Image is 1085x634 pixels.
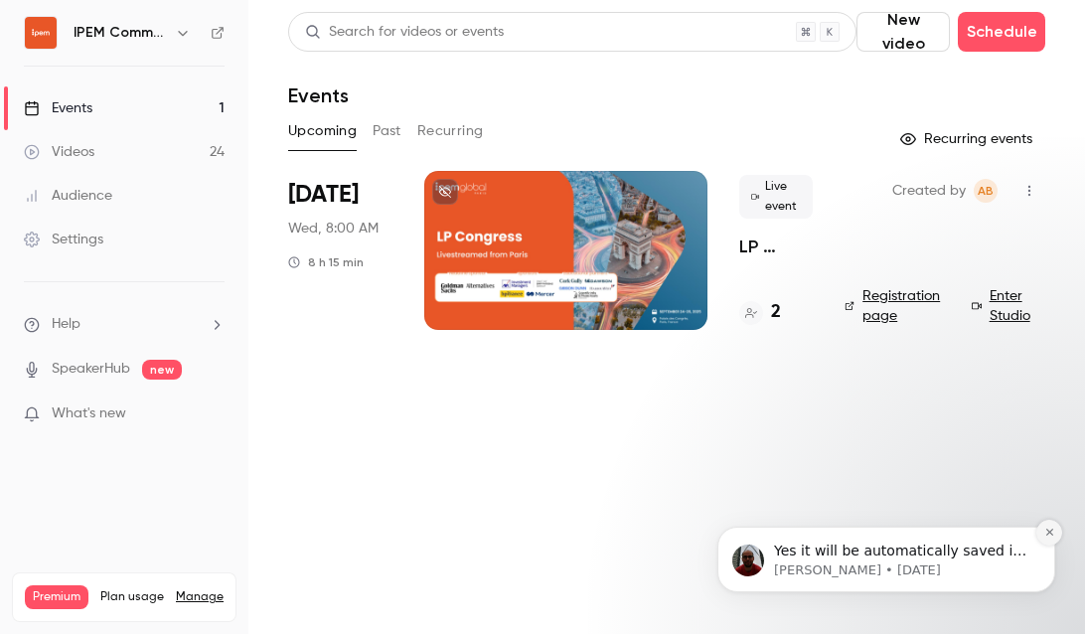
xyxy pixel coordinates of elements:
[24,142,94,162] div: Videos
[176,589,224,605] a: Manage
[100,589,164,605] span: Plan usage
[739,175,813,219] span: Live event
[24,186,112,206] div: Audience
[24,230,103,249] div: Settings
[30,125,368,191] div: message notification from Salim, 1d ago. Yes it will be automatically saved in the cloud
[86,160,343,178] p: Message from Salim, sent 1d ago
[349,118,375,144] button: Dismiss notification
[24,98,92,118] div: Events
[201,405,225,423] iframe: Noticeable Trigger
[288,83,349,107] h1: Events
[24,314,225,335] li: help-dropdown-opener
[52,403,126,424] span: What's new
[74,23,167,43] h6: IPEM Community
[373,115,401,147] button: Past
[958,12,1045,52] button: Schedule
[688,401,1085,624] iframe: Intercom notifications message
[288,254,364,270] div: 8 h 15 min
[972,286,1045,326] a: Enter Studio
[892,179,966,203] span: Created by
[978,179,994,203] span: AB
[288,219,379,238] span: Wed, 8:00 AM
[417,115,484,147] button: Recurring
[288,171,392,330] div: Sep 24 Wed, 9:00 AM (Europe/Paris)
[891,123,1045,155] button: Recurring events
[845,286,948,326] a: Registration page
[52,359,130,380] a: SpeakerHub
[142,360,182,380] span: new
[856,12,950,52] button: New video
[25,17,57,49] img: IPEM Community
[739,299,781,326] a: 2
[45,143,77,175] img: Profile image for Salim
[52,314,80,335] span: Help
[25,585,88,609] span: Premium
[288,115,357,147] button: Upcoming
[86,140,343,160] p: Yes it will be automatically saved in the cloud
[288,179,359,211] span: [DATE]
[771,299,781,326] h4: 2
[974,179,998,203] span: Ashling Barry
[305,22,504,43] div: Search for videos or events
[739,235,813,258] a: LP Congress 2025 @ IPEM [GEOGRAPHIC_DATA]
